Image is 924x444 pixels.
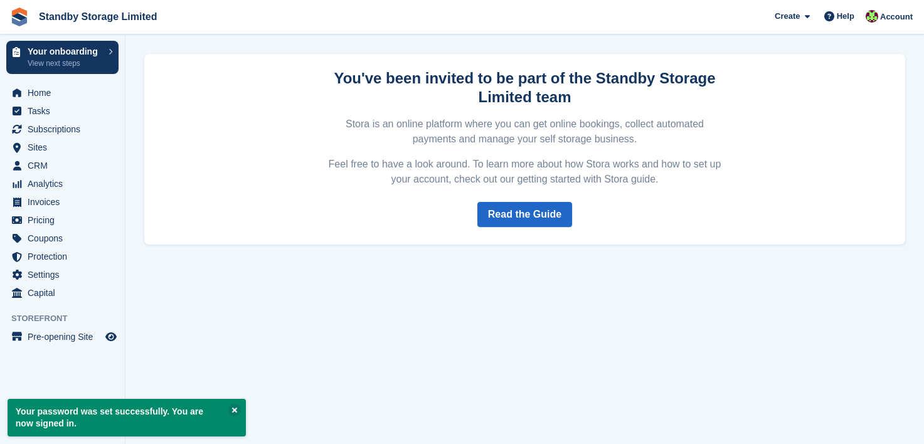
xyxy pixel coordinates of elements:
a: menu [6,139,119,156]
span: Home [28,84,103,102]
a: menu [6,328,119,346]
span: Pre-opening Site [28,328,103,346]
span: Protection [28,248,103,265]
a: menu [6,84,119,102]
span: Analytics [28,175,103,193]
span: Sites [28,139,103,156]
strong: You've been invited to be part of the Standby Storage Limited team [334,70,715,105]
p: Your password was set successfully. You are now signed in. [8,399,246,436]
span: Coupons [28,230,103,247]
a: menu [6,266,119,283]
p: Stora is an online platform where you can get online bookings, collect automated payments and man... [327,117,723,147]
a: Read the Guide [477,202,572,227]
a: menu [6,175,119,193]
a: Preview store [104,329,119,344]
span: Subscriptions [28,120,103,138]
a: menu [6,248,119,265]
span: Tasks [28,102,103,120]
span: Capital [28,284,103,302]
a: menu [6,211,119,229]
span: Help [837,10,854,23]
span: Account [880,11,913,23]
span: Invoices [28,193,103,211]
a: menu [6,230,119,247]
span: Create [775,10,800,23]
img: stora-icon-8386f47178a22dfd0bd8f6a31ec36ba5ce8667c1dd55bd0f319d3a0aa187defe.svg [10,8,29,26]
a: Your onboarding View next steps [6,41,119,74]
p: Your onboarding [28,47,102,56]
span: Settings [28,266,103,283]
span: CRM [28,157,103,174]
span: Pricing [28,211,103,229]
a: menu [6,157,119,174]
span: Storefront [11,312,125,325]
a: menu [6,102,119,120]
p: View next steps [28,58,102,69]
p: Feel free to have a look around. To learn more about how Stora works and how to set up your accou... [327,157,723,187]
img: Sue Ford [866,10,878,23]
a: menu [6,284,119,302]
a: Standby Storage Limited [34,6,162,27]
a: menu [6,193,119,211]
a: menu [6,120,119,138]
